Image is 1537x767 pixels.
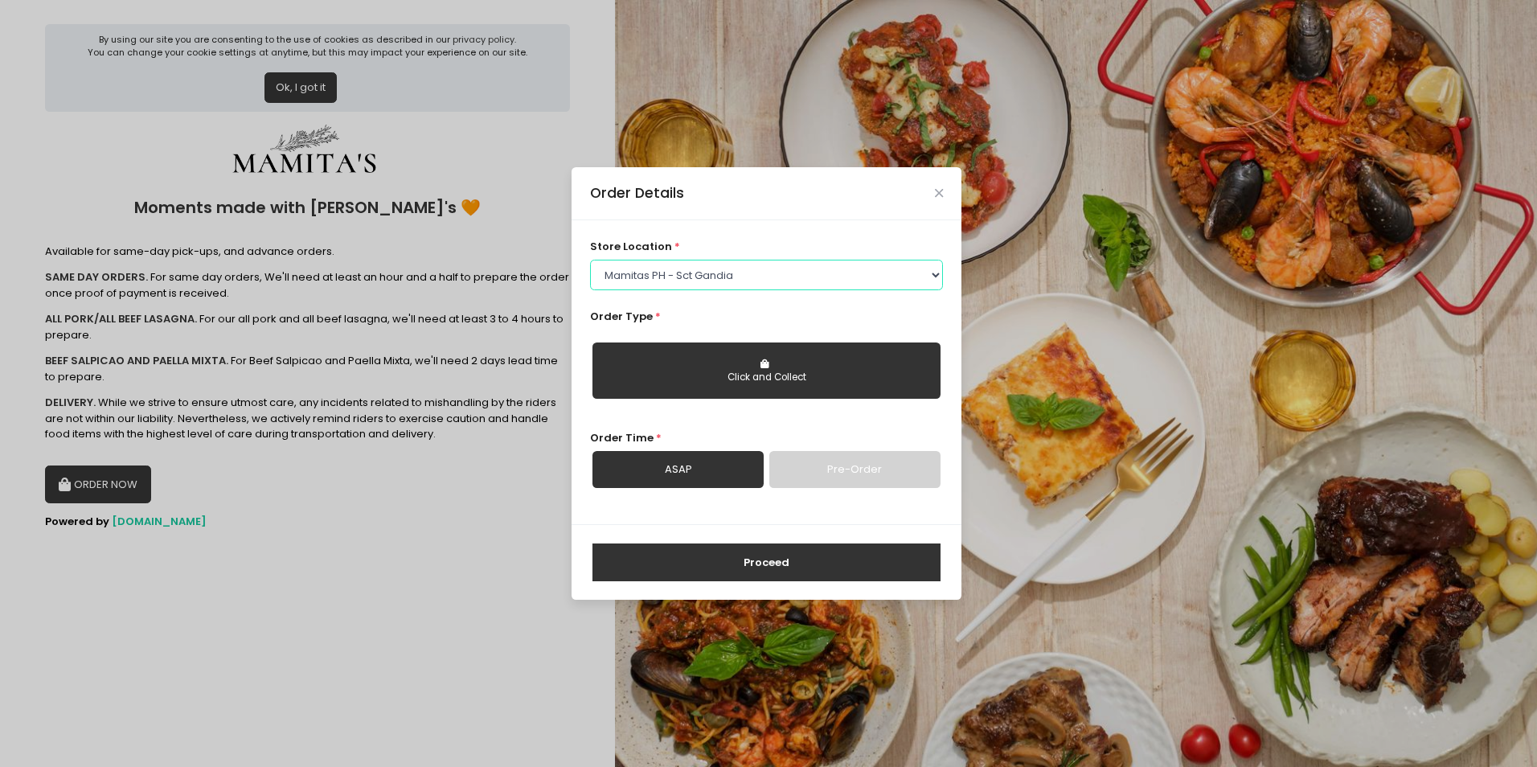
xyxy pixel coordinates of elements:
[604,371,929,385] div: Click and Collect
[592,451,764,488] a: ASAP
[592,543,941,582] button: Proceed
[590,309,653,324] span: Order Type
[935,189,943,197] button: Close
[769,451,941,488] a: Pre-Order
[590,430,654,445] span: Order Time
[592,342,941,399] button: Click and Collect
[590,239,672,254] span: store location
[590,183,684,203] div: Order Details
